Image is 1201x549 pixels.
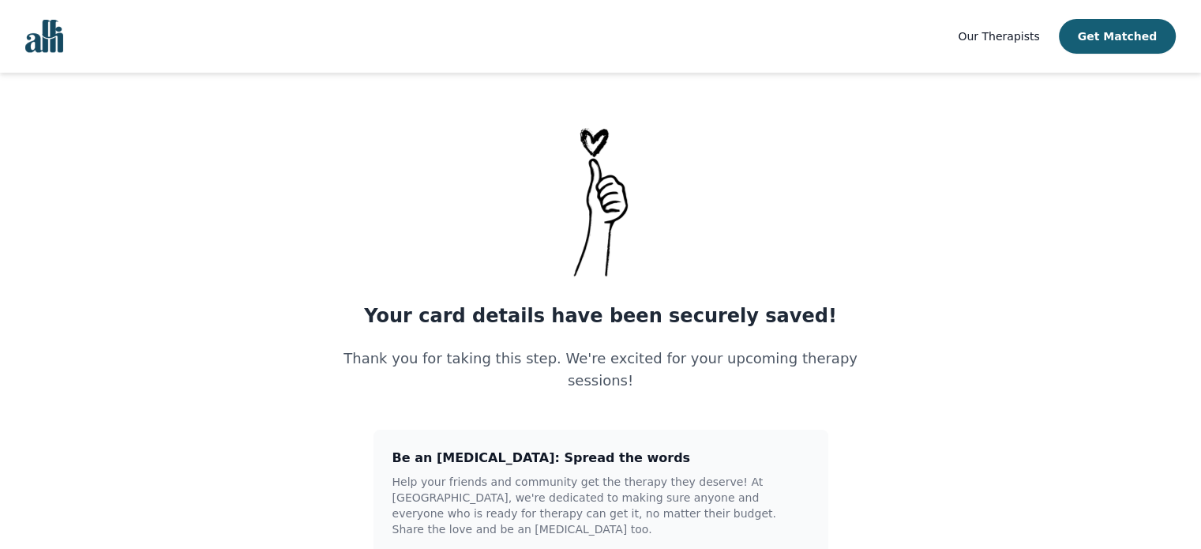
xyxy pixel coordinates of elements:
h1: Your card details have been securely saved! [336,303,866,329]
img: Thank-You-_1_uatste.png [561,123,641,278]
p: Help your friends and community get the therapy they deserve! At [GEOGRAPHIC_DATA], we're dedicat... [392,474,809,537]
a: Our Therapists [958,27,1039,46]
p: Thank you for taking this step. We're excited for your upcoming therapy sessions! [336,348,866,392]
h3: Be an [MEDICAL_DATA]: Spread the words [392,449,809,468]
img: alli logo [25,20,63,53]
span: Our Therapists [958,30,1039,43]
button: Get Matched [1059,19,1176,54]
